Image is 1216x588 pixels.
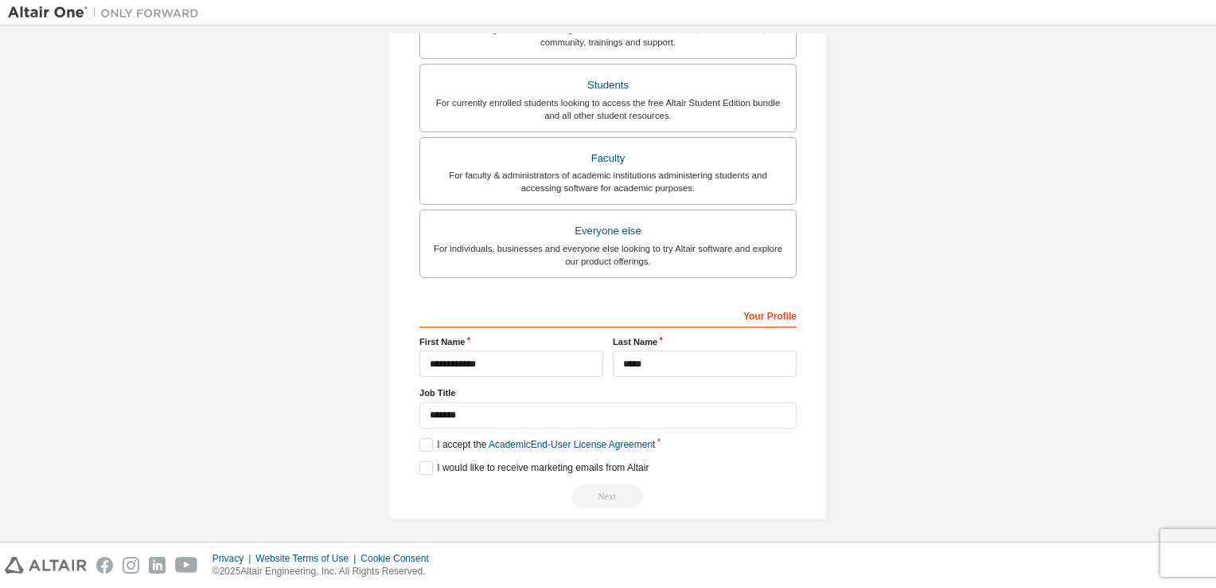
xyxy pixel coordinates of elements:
[419,386,797,399] label: Job Title
[5,557,87,574] img: altair_logo.svg
[430,74,786,96] div: Students
[123,557,139,574] img: instagram.svg
[430,147,786,170] div: Faculty
[613,335,797,348] label: Last Name
[419,438,655,452] label: I accept the
[430,96,786,122] div: For currently enrolled students looking to access the free Altair Student Edition bundle and all ...
[96,557,113,574] img: facebook.svg
[430,169,786,194] div: For faculty & administrators of academic institutions administering students and accessing softwa...
[419,484,797,508] div: Email already exists
[8,5,207,21] img: Altair One
[255,552,361,565] div: Website Terms of Use
[212,552,255,565] div: Privacy
[212,565,438,578] p: © 2025 Altair Engineering, Inc. All Rights Reserved.
[419,302,797,327] div: Your Profile
[175,557,198,574] img: youtube.svg
[489,439,655,450] a: Academic End-User License Agreement
[430,23,786,49] div: For existing customers looking to access software downloads, HPC resources, community, trainings ...
[419,461,649,475] label: I would like to receive marketing emails from Altair
[361,552,438,565] div: Cookie Consent
[419,335,603,348] label: First Name
[149,557,166,574] img: linkedin.svg
[430,242,786,268] div: For individuals, businesses and everyone else looking to try Altair software and explore our prod...
[430,220,786,242] div: Everyone else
